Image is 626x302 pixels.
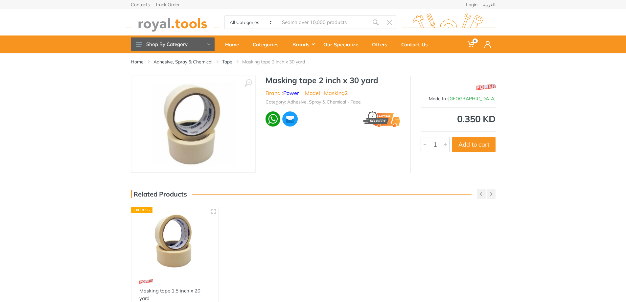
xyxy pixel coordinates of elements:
[126,13,220,32] img: royal.tools Logo
[139,276,153,287] img: 16.webp
[225,16,277,29] select: Category
[282,111,298,128] img: ma.webp
[131,37,215,51] button: Shop By Category
[363,111,400,128] img: express.png
[288,37,319,51] div: Brands
[155,2,180,7] a: Track Order
[266,99,361,105] li: Category: Adhesive, Spray & Chemical - Tape
[153,58,212,65] a: Adhesive, Spray & Chemical
[242,58,315,65] li: Masking tape 2 inch x 30 yard
[131,190,187,198] h3: Related Products
[319,35,367,53] a: Our Specialize
[266,111,281,127] img: wa.webp
[266,89,299,97] li: Brand :
[248,37,288,51] div: Categories
[220,37,248,51] div: Home
[476,79,496,95] img: Power
[463,35,480,53] a: 0
[248,35,288,53] a: Categories
[222,58,232,65] a: Tape
[305,89,348,97] li: Model : Masking2
[131,58,144,65] a: Home
[473,38,478,43] span: 0
[448,96,496,102] span: [GEOGRAPHIC_DATA]
[319,37,367,51] div: Our Specialize
[131,207,153,213] div: Express
[131,58,496,65] nav: breadcrumb
[421,95,496,102] div: Made In :
[276,15,368,29] input: Site search
[397,37,437,51] div: Contact Us
[139,288,200,301] a: Masking tape 1.5 inch x 20 yard
[452,137,496,152] button: Add to cart
[397,35,437,53] a: Contact Us
[283,90,299,96] a: Power
[367,35,397,53] a: Offers
[367,37,397,51] div: Offers
[421,114,496,124] div: 0.350 KD
[220,35,248,53] a: Home
[401,13,496,32] img: royal.tools Logo
[131,2,150,7] a: Contacts
[466,2,477,7] a: Login
[137,213,213,269] img: Royal Tools - Masking tape 1.5 inch x 20 yard
[266,76,400,85] h1: Masking tape 2 inch x 30 yard
[152,83,235,166] img: Royal Tools - Masking tape 2 inch x 30 yard
[483,2,496,7] a: العربية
